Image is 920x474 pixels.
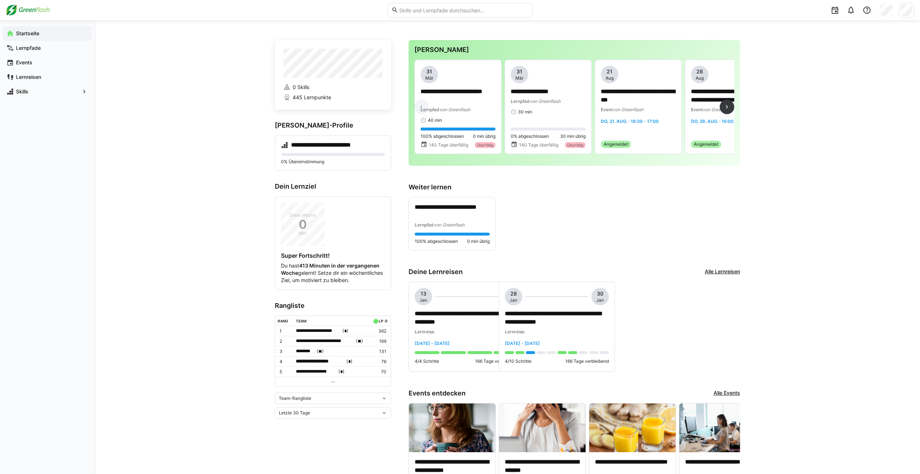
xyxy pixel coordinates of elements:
[601,107,612,112] span: Event
[607,68,612,75] span: 21
[511,99,530,104] span: Lernpfad
[281,262,379,276] strong: 413 Minuten in der vergangenen Woche
[280,328,290,334] p: 1
[415,238,458,244] span: 100% abgeschlossen
[505,358,531,364] p: 4/10 Schritte
[714,389,740,397] a: Alle Events
[371,349,386,354] p: 131
[275,182,391,190] h3: Dein Lernziel
[589,403,676,452] img: image
[597,290,603,297] span: 30
[415,329,434,334] span: Lernreise
[281,262,385,284] p: Du hast gelernt! Setze dir ein wöchentliches Ziel, um motiviert zu bleiben.
[275,121,391,129] h3: [PERSON_NAME]-Profile
[278,319,288,323] div: Rang
[518,109,532,115] span: 30 min
[596,297,604,303] span: Jan
[560,133,586,139] span: 30 min übrig
[434,222,465,228] span: von Greenflash
[705,268,740,276] a: Alle Lernreisen
[280,338,290,344] p: 2
[519,142,558,148] span: 140 Tage überfällig
[691,107,703,112] span: Event
[511,133,549,139] span: 0% abgeschlossen
[505,329,525,334] span: Lernreise
[473,133,495,139] span: 0 min übrig
[379,319,383,323] div: LP
[371,359,386,365] p: 76
[414,46,734,54] h3: [PERSON_NAME]
[279,395,311,401] span: Team-Rangliste
[510,297,517,303] span: Jan
[281,159,385,165] p: 0% Übereinstimmung
[415,341,450,346] span: [DATE] - [DATE]
[426,68,432,75] span: 31
[338,368,345,375] span: ( )
[317,348,324,355] span: ( )
[499,403,586,452] img: image
[409,183,740,191] h3: Weiter lernen
[565,142,586,148] div: Überfällig
[703,107,734,112] span: von Greenflash
[691,118,750,124] span: Do, 28. Aug. · 16:00 - 16:30
[280,359,290,365] p: 4
[342,327,349,335] span: ( )
[421,133,464,139] span: 100% abgeschlossen
[280,349,290,354] p: 3
[429,142,468,148] span: 140 Tage überfällig
[421,290,426,297] span: 13
[284,84,382,91] a: 0 Skills
[694,141,718,147] span: Angemeldet
[517,68,522,75] span: 31
[279,410,310,416] span: Letzte 30 Tage
[475,358,519,364] p: 166 Tage verbleibend
[696,68,703,75] span: 28
[293,94,331,101] span: 445 Lernpunkte
[296,319,306,323] div: Team
[530,99,561,104] span: von Greenflash
[409,403,495,452] img: image
[505,341,540,346] span: [DATE] - [DATE]
[371,369,386,375] p: 70
[346,358,353,365] span: ( )
[421,107,439,112] span: Lernpfad
[356,337,363,345] span: ( )
[565,358,609,364] p: 166 Tage verbleibend
[679,403,766,452] img: image
[293,84,309,91] span: 0 Skills
[415,358,439,364] p: 4/4 Schritte
[398,7,529,13] input: Skills und Lernpfade durchsuchen…
[409,268,463,276] h3: Deine Lernreisen
[515,75,523,81] span: Mär
[612,107,643,112] span: von Greenflash
[467,238,490,244] span: 0 min übrig
[696,75,704,81] span: Aug
[428,117,442,123] span: 40 min
[385,317,388,324] a: ø
[409,389,466,397] h3: Events entdecken
[371,338,386,344] p: 169
[280,369,290,375] p: 5
[601,118,659,124] span: Do, 21. Aug. · 16:30 - 17:00
[510,290,517,297] span: 28
[606,75,614,81] span: Aug
[419,297,427,303] span: Jan
[425,75,433,81] span: Mär
[439,107,470,112] span: von Greenflash
[415,222,434,228] span: Lernpfad
[275,302,391,310] h3: Rangliste
[281,252,385,259] h4: Super Fortschritt!
[475,142,495,148] div: Überfällig
[604,141,628,147] span: Angemeldet
[371,328,386,334] p: 362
